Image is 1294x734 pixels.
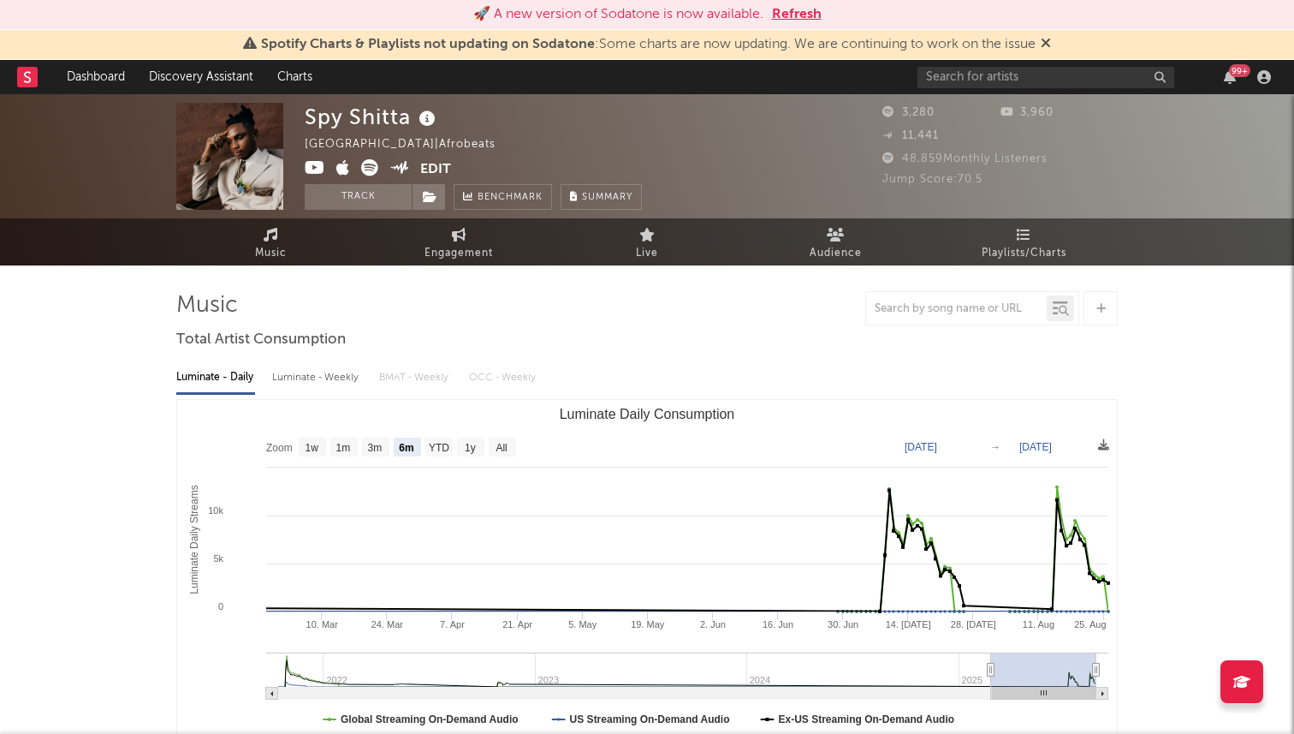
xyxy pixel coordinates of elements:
[982,243,1066,264] span: Playlists/Charts
[371,619,404,630] text: 24. Mar
[255,243,287,264] span: Music
[213,553,223,564] text: 5k
[560,407,735,421] text: Luminate Daily Consumption
[636,243,658,264] span: Live
[553,218,741,266] a: Live
[1224,70,1236,84] button: 99+
[272,363,362,392] div: Luminate - Weekly
[188,485,200,594] text: Luminate Daily Streams
[208,505,223,516] text: 10k
[905,441,937,453] text: [DATE]
[305,103,440,131] div: Spy Shitta
[631,619,665,630] text: 19. May
[568,619,597,630] text: 5. May
[429,442,449,454] text: YTD
[368,442,383,454] text: 3m
[261,38,1036,51] span: : Some charts are now updating. We are continuing to work on the issue
[176,363,255,392] div: Luminate - Daily
[1019,441,1052,453] text: [DATE]
[882,107,935,118] span: 3,280
[478,188,543,208] span: Benchmark
[1074,619,1106,630] text: 25. Aug
[570,713,730,725] text: US Streaming On-Demand Audio
[176,330,346,350] span: Total Artist Consumption
[137,60,265,94] a: Discovery Assistant
[305,134,515,155] div: [GEOGRAPHIC_DATA] | Afrobeats
[582,193,632,202] span: Summary
[399,442,413,454] text: 6m
[306,619,339,630] text: 10. Mar
[828,619,858,630] text: 30. Jun
[261,38,595,51] span: Spotify Charts & Playlists not updating on Sodatone
[866,302,1047,316] input: Search by song name or URL
[341,713,519,725] text: Global Streaming On-Demand Audio
[882,153,1048,164] span: 48,859 Monthly Listeners
[305,184,412,210] button: Track
[496,442,507,454] text: All
[951,619,996,630] text: 28. [DATE]
[763,619,793,630] text: 16. Jun
[917,67,1174,88] input: Search for artists
[265,60,324,94] a: Charts
[176,218,365,266] a: Music
[1041,38,1051,51] span: Dismiss
[365,218,553,266] a: Engagement
[454,184,552,210] a: Benchmark
[306,442,319,454] text: 1w
[336,442,351,454] text: 1m
[473,4,763,25] div: 🚀 A new version of Sodatone is now available.
[420,159,451,181] button: Edit
[772,4,822,25] button: Refresh
[882,130,939,141] span: 11,441
[882,174,982,185] span: Jump Score: 70.5
[700,619,726,630] text: 2. Jun
[779,713,955,725] text: Ex-US Streaming On-Demand Audio
[1000,107,1054,118] span: 3,960
[440,619,465,630] text: 7. Apr
[886,619,931,630] text: 14. [DATE]
[218,601,223,612] text: 0
[55,60,137,94] a: Dashboard
[561,184,642,210] button: Summary
[1229,64,1250,77] div: 99 +
[424,243,493,264] span: Engagement
[502,619,532,630] text: 21. Apr
[1023,619,1054,630] text: 11. Aug
[741,218,929,266] a: Audience
[810,243,862,264] span: Audience
[929,218,1118,266] a: Playlists/Charts
[465,442,476,454] text: 1y
[990,441,1000,453] text: →
[266,442,293,454] text: Zoom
